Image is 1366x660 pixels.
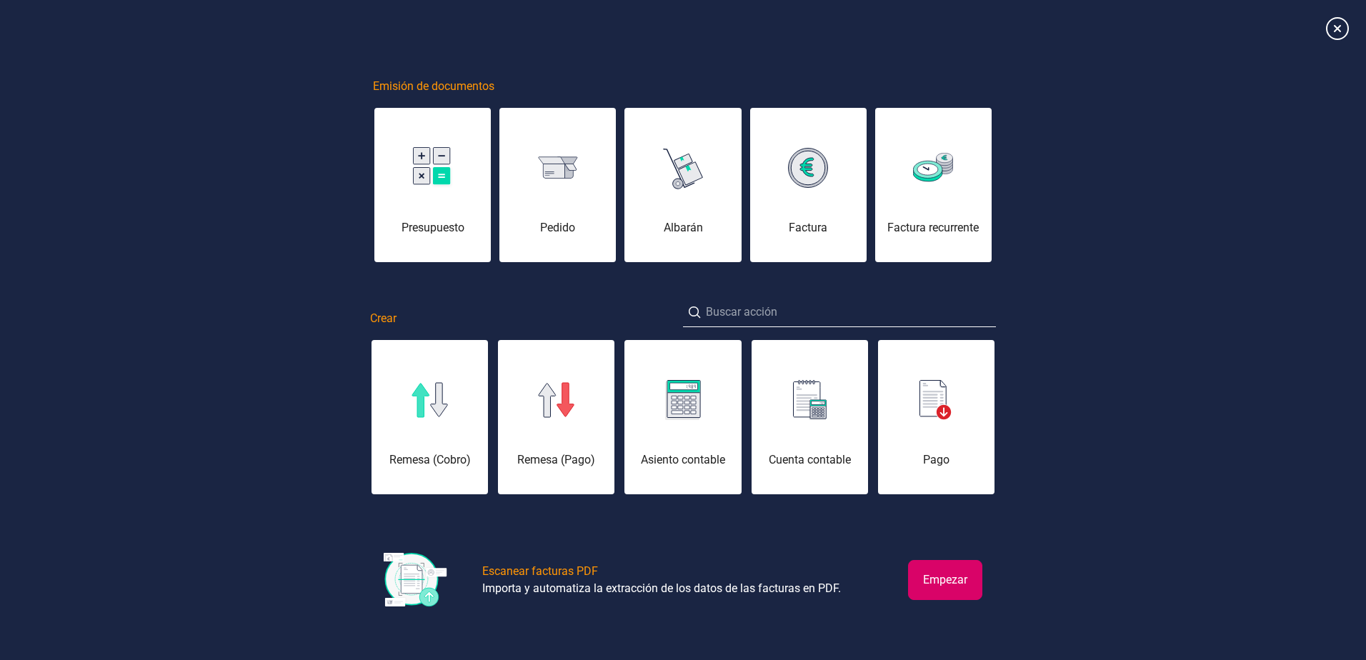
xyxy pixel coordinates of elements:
[499,219,616,236] div: Pedido
[793,380,827,420] img: img-cuenta-contable.svg
[750,219,867,236] div: Factura
[482,563,598,580] div: Escanear facturas PDF
[908,560,982,600] button: Empezar
[384,553,448,609] img: img-escanear-facturas-pdf.svg
[373,78,494,95] span: Emisión de documentos
[919,380,952,420] img: img-pago.svg
[413,147,453,188] img: img-presupuesto.svg
[752,451,868,469] div: Cuenta contable
[370,310,397,327] span: Crear
[412,382,449,418] img: img-remesa-cobro.svg
[624,219,741,236] div: Albarán
[374,219,491,236] div: Presupuesto
[538,382,575,418] img: img-remesa-pago.svg
[913,153,953,182] img: img-factura-recurrente.svg
[498,451,614,469] div: Remesa (Pago)
[788,148,828,188] img: img-factura.svg
[482,580,841,597] div: Importa y automatiza la extracción de los datos de las facturas en PDF.
[663,144,703,192] img: img-albaran.svg
[538,156,578,179] img: img-pedido.svg
[875,219,992,236] div: Factura recurrente
[624,451,741,469] div: Asiento contable
[665,380,701,420] img: img-asiento-contable.svg
[683,298,996,327] input: Buscar acción
[878,451,994,469] div: Pago
[372,451,488,469] div: Remesa (Cobro)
